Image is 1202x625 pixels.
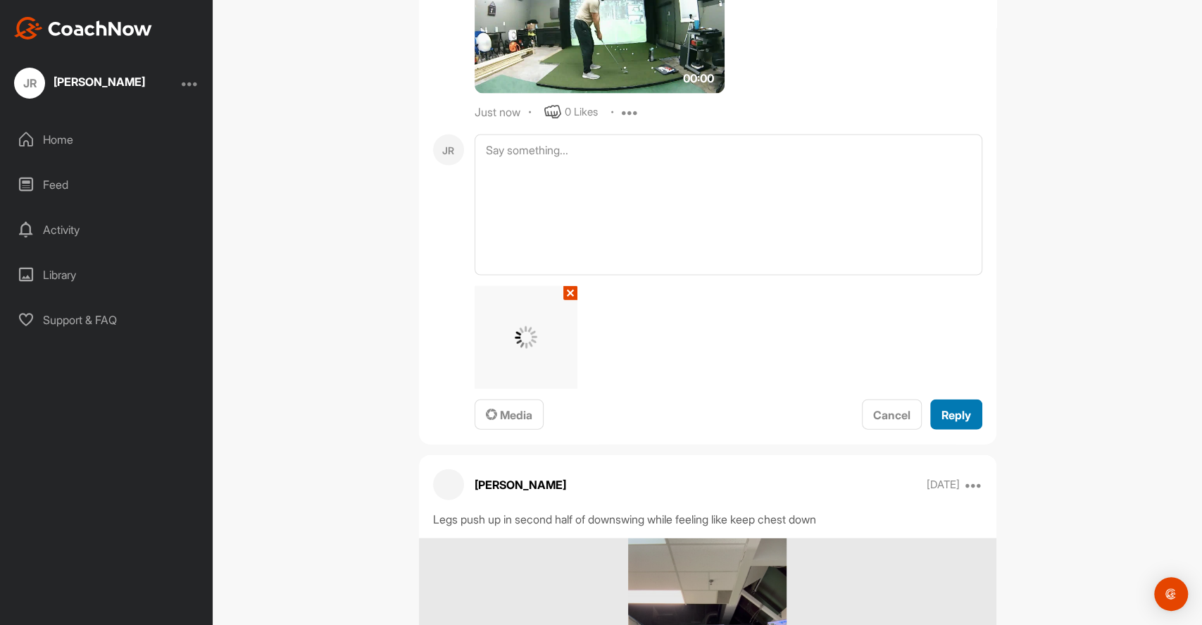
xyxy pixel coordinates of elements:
[1154,577,1188,611] div: Open Intercom Messenger
[563,286,577,300] button: ✕
[486,408,532,422] span: Media
[14,68,45,99] div: JR
[873,408,910,422] span: Cancel
[8,167,206,202] div: Feed
[475,400,544,430] button: Media
[433,135,464,166] div: JR
[8,212,206,247] div: Activity
[862,400,922,430] button: Cancel
[14,17,152,39] img: CoachNow
[930,400,982,430] button: Reply
[683,70,714,87] span: 00:00
[8,122,206,157] div: Home
[8,302,206,338] div: Support & FAQ
[927,478,960,492] p: [DATE]
[565,104,598,120] div: 0 Likes
[433,511,982,528] div: Legs push up in second half of downswing while feeling like keep chest down
[475,476,566,493] p: [PERSON_NAME]
[515,326,537,349] img: G6gVgL6ErOh57ABN0eRmCEwV0I4iEi4d8EwaPGI0tHgoAbU4EAHFLEQAh+QQFCgALACwIAA4AGAASAAAEbHDJSesaOCdk+8xg...
[54,76,145,87] div: [PERSON_NAME]
[941,408,971,422] span: Reply
[475,106,520,120] div: Just now
[8,257,206,292] div: Library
